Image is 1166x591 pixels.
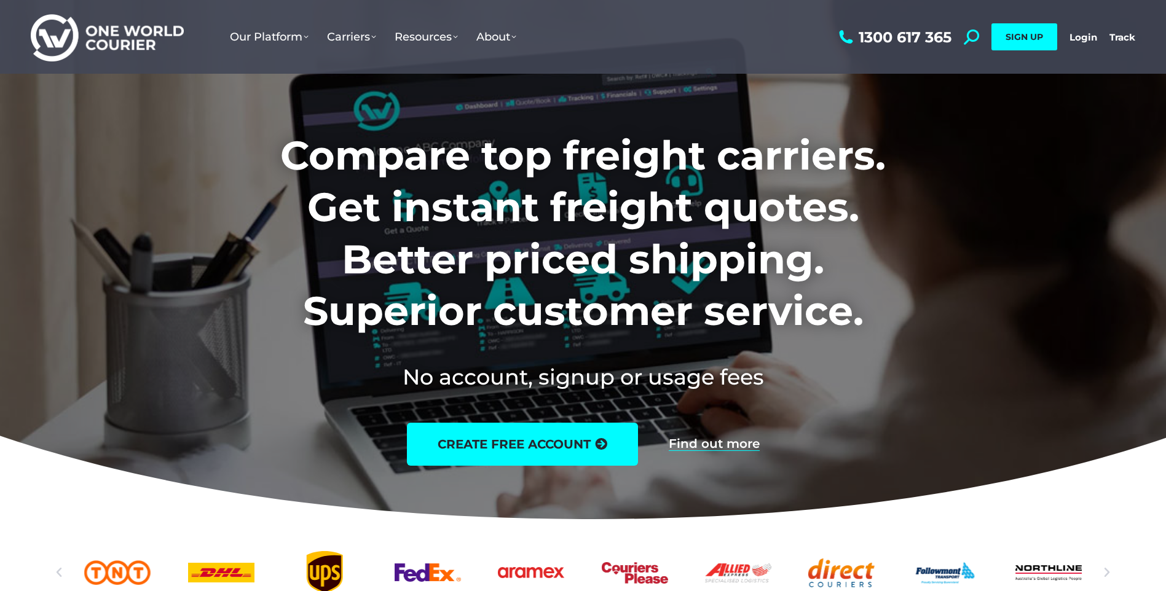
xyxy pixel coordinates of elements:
a: About [467,18,526,56]
a: Our Platform [221,18,318,56]
h1: Compare top freight carriers. Get instant freight quotes. Better priced shipping. Superior custom... [199,130,967,337]
a: create free account [407,423,638,466]
a: Login [1069,31,1097,43]
span: Resources [395,30,458,44]
span: About [476,30,516,44]
a: SIGN UP [991,23,1057,50]
span: Our Platform [230,30,309,44]
a: Find out more [669,437,760,451]
a: 1300 617 365 [836,29,951,45]
img: One World Courier [31,12,184,62]
span: SIGN UP [1006,31,1043,42]
a: Resources [385,18,467,56]
span: Carriers [327,30,376,44]
a: Carriers [318,18,385,56]
a: Track [1109,31,1135,43]
h2: No account, signup or usage fees [199,362,967,392]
